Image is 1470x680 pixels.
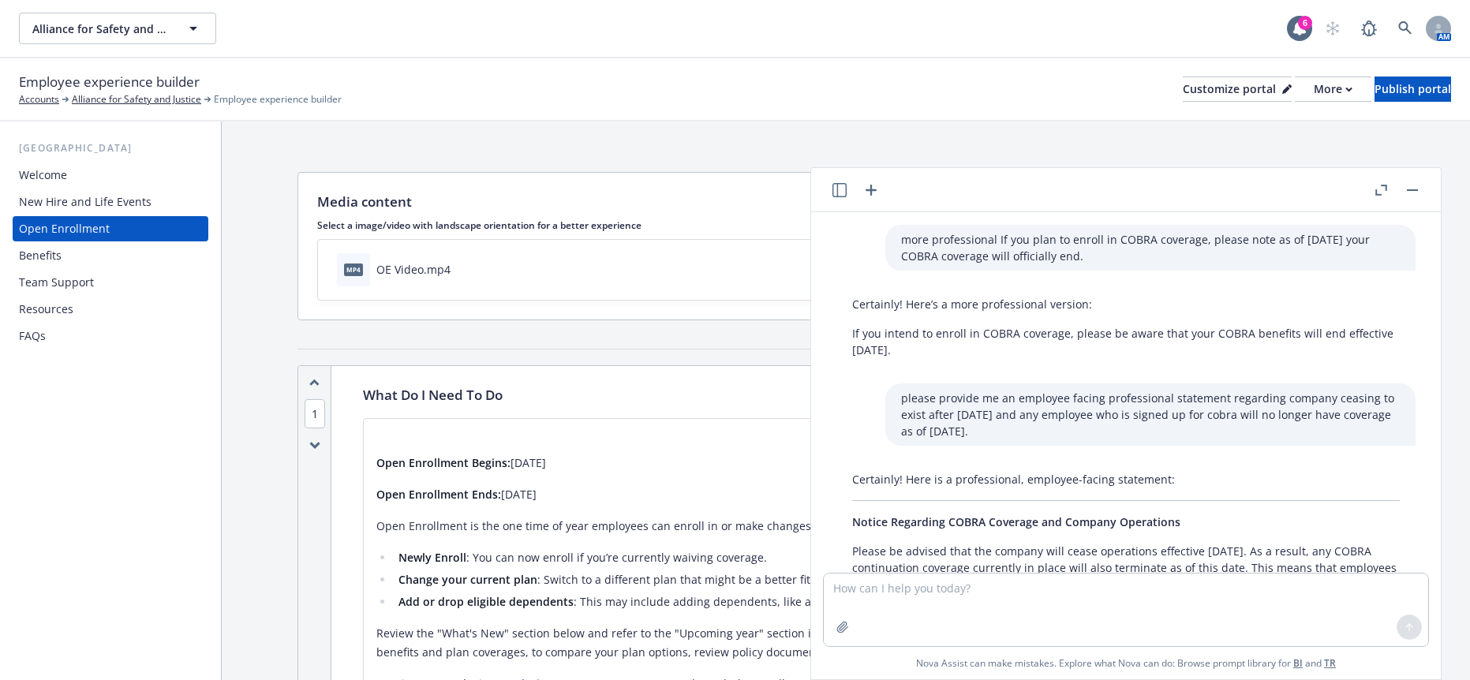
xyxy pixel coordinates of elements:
p: Certainly! Here’s a more professional version: [852,296,1400,312]
p: Certainly! Here is a professional, employee-facing statement: [852,471,1400,488]
button: Publish portal [1375,77,1451,102]
span: mp4 [344,263,363,275]
button: 1 [305,405,325,422]
span: Employee experience builder [214,92,342,106]
div: Customize portal [1183,77,1292,101]
p: Review the "What's New" section below and refer to the "Upcoming year" section in the Benefits se... [376,624,1361,662]
p: Media content [317,192,412,212]
p: What Do I Need To Do [363,385,503,405]
a: New Hire and Life Events [13,189,208,215]
a: Resources [13,297,208,322]
p: Select a image/video with landscape orientation for a better experience [317,219,1375,232]
p: [DATE] [376,454,1361,473]
div: Publish portal [1375,77,1451,101]
span: Employee experience builder [19,72,200,92]
li: : Switch to a different plan that might be a better fit or waive coverage you are previously enro... [394,570,1361,589]
a: Alliance for Safety and Justice [72,92,201,106]
a: Report a Bug [1353,13,1385,44]
p: please provide me an employee facing professional statement regarding company ceasing to exist af... [901,390,1400,439]
p: [DATE] [376,485,1361,504]
div: 6 [1298,16,1312,30]
a: Accounts [19,92,59,106]
span: Nova Assist can make mistakes. Explore what Nova can do: Browse prompt library for and [817,647,1434,679]
div: Open Enrollment [19,216,110,241]
a: TR [1324,656,1336,670]
div: [GEOGRAPHIC_DATA] [13,140,208,156]
a: Benefits [13,243,208,268]
div: New Hire and Life Events [19,189,151,215]
strong: Change your current plan [398,572,537,587]
a: FAQs [13,323,208,349]
span: Alliance for Safety and Justice [32,21,169,37]
p: Please be advised that the company will cease operations effective [DATE]. As a result, any COBRA... [852,543,1400,592]
div: Welcome [19,163,67,188]
a: Start snowing [1317,13,1348,44]
span: Notice Regarding COBRA Coverage and Company Operations [852,514,1180,529]
a: Welcome [13,163,208,188]
button: Alliance for Safety and Justice [19,13,216,44]
a: Open Enrollment [13,216,208,241]
div: More [1314,77,1352,101]
a: BI [1293,656,1303,670]
button: More [1295,77,1371,102]
strong: Open Enrollment Begins: [376,455,511,470]
p: If you intend to enroll in COBRA coverage, please be aware that your COBRA benefits will end effe... [852,325,1400,358]
strong: Newly Enroll [398,550,466,565]
div: FAQs [19,323,46,349]
span: 1 [305,399,325,428]
div: OE Video.mp4 [376,261,451,278]
li: : This may include adding dependents, like a spouse or child, or dropping them from the coverage. [394,592,1361,611]
a: Team Support [13,270,208,295]
strong: Add or drop eligible dependents [398,594,574,609]
p: more professional If you plan to enroll in COBRA coverage, please note as of [DATE] your COBRA co... [901,231,1400,264]
div: Team Support [19,270,94,295]
strong: Open Enrollment Ends: [376,487,501,502]
div: Resources [19,297,73,322]
li: : You can now enroll if you’re currently waiving coverage. [394,548,1361,567]
button: Customize portal [1183,77,1292,102]
div: Benefits [19,243,62,268]
a: Search [1390,13,1421,44]
p: Open Enrollment is the one time of year employees can enroll in or make changes to their benefits... [376,517,1361,536]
